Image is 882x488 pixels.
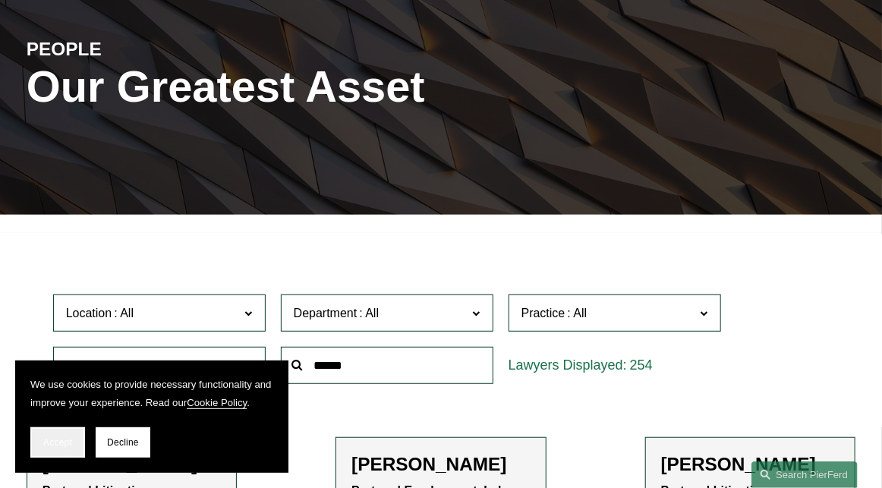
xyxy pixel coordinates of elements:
[27,38,234,61] h4: PEOPLE
[96,427,150,458] button: Decline
[66,359,122,372] span: Admission
[15,360,288,473] section: Cookie banner
[294,307,358,320] span: Department
[751,461,858,488] a: Search this site
[630,357,653,373] span: 254
[43,437,72,448] span: Accept
[30,427,85,458] button: Accept
[661,453,839,476] h2: [PERSON_NAME]
[187,397,247,408] a: Cookie Policy
[521,307,565,320] span: Practice
[66,307,112,320] span: Location
[351,453,530,476] h2: [PERSON_NAME]
[107,437,139,448] span: Decline
[30,376,273,412] p: We use cookies to provide necessary functionality and improve your experience. Read our .
[27,61,579,112] h1: Our Greatest Asset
